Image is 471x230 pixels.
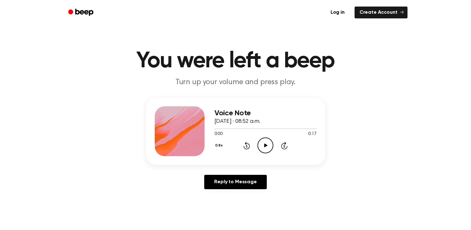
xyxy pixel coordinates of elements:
span: 0:17 [308,131,316,137]
h1: You were left a beep [76,50,395,72]
a: Reply to Message [204,175,266,189]
span: 0:00 [214,131,223,137]
a: Beep [64,7,99,19]
h3: Voice Note [214,109,317,117]
p: Turn up your volume and press play. [116,77,355,88]
span: [DATE] · 08:52 a.m. [214,119,260,124]
a: Create Account [355,7,407,18]
button: 0.8x [214,140,225,151]
a: Log in [324,5,351,20]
